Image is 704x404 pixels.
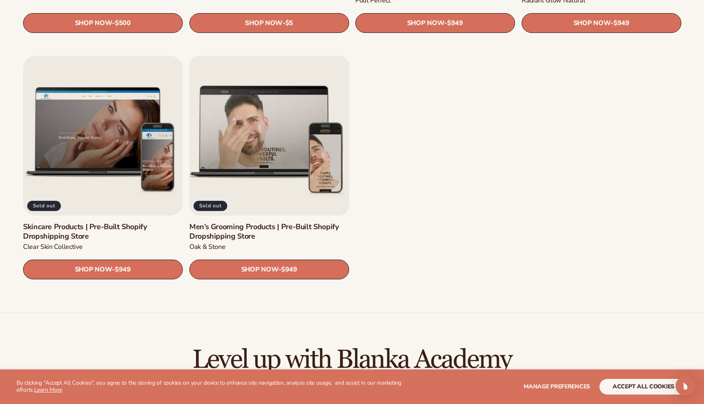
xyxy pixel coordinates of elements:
[524,379,590,395] button: Manage preferences
[522,13,681,33] a: SHOP NOW- $949
[613,19,629,27] span: $949
[281,266,297,274] span: $949
[285,19,293,27] span: $5
[355,13,515,33] a: SHOP NOW- $949
[407,19,444,27] span: SHOP NOW
[189,222,349,241] a: Men’s Grooming Products | Pre-Built Shopify Dropshipping Store
[241,266,278,274] span: SHOP NOW
[23,13,183,33] a: SHOP NOW- $500
[16,380,415,394] p: By clicking "Accept All Cookies", you agree to the storing of cookies on your device to enhance s...
[23,346,681,374] h2: Level up with Blanka Academy
[524,383,590,390] span: Manage preferences
[676,376,695,396] div: Open Intercom Messenger
[115,19,131,27] span: $500
[573,19,610,27] span: SHOP NOW
[599,379,688,395] button: accept all cookies
[245,19,282,27] span: SHOP NOW
[75,19,112,27] span: SHOP NOW
[75,266,112,274] span: SHOP NOW
[115,266,131,274] span: $949
[23,222,183,241] a: Skincare Products | Pre-Built Shopify Dropshipping Store
[23,260,183,280] a: SHOP NOW- $949
[447,19,463,27] span: $949
[189,260,349,280] a: SHOP NOW- $949
[34,386,62,394] a: Learn More
[189,13,349,33] a: SHOP NOW- $5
